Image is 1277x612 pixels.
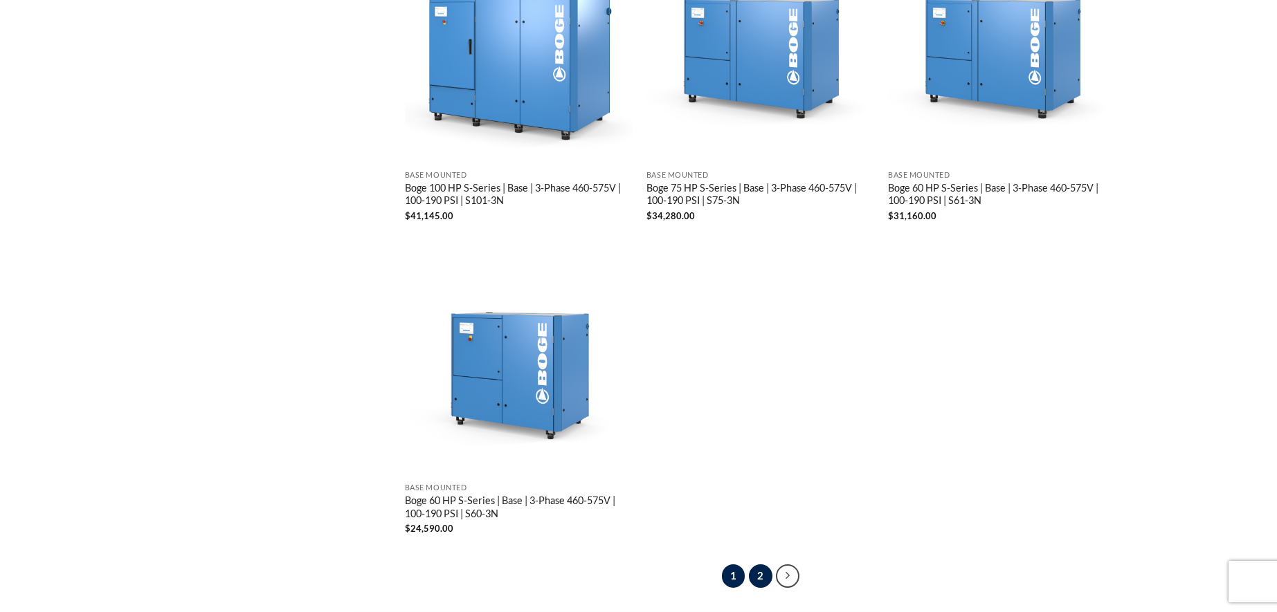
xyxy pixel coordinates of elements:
[749,564,772,588] a: 2
[405,248,633,476] img: Boge 60 HP S-Series | Base | 3-Phase 460-575V | 100-190 PSI | S60-3N
[646,210,652,221] span: $
[405,171,633,180] p: Base Mounted
[776,564,799,588] a: Next
[405,210,453,221] bdi: 41,145.00
[405,564,1116,588] nav: Product Pagination
[405,210,410,221] span: $
[888,182,1116,210] a: Boge 60 HP S-Series | Base | 3-Phase 460-575V | 100-190 PSI | S61-3N
[646,171,875,180] p: Base Mounted
[888,210,936,221] bdi: 31,160.00
[405,483,633,492] p: Base Mounted
[646,210,695,221] bdi: 34,280.00
[405,523,410,534] span: $
[888,171,1116,180] p: Base Mounted
[405,182,633,210] a: Boge 100 HP S-Series | Base | 3-Phase 460-575V | 100-190 PSI | S101-3N
[888,210,894,221] span: $
[646,182,875,210] a: Boge 75 HP S-Series | Base | 3-Phase 460-575V | 100-190 PSI | S75-3N
[405,494,633,522] a: Boge 60 HP S-Series | Base | 3-Phase 460-575V | 100-190 PSI | S60-3N
[405,523,453,534] bdi: 24,590.00
[722,564,745,588] span: 1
